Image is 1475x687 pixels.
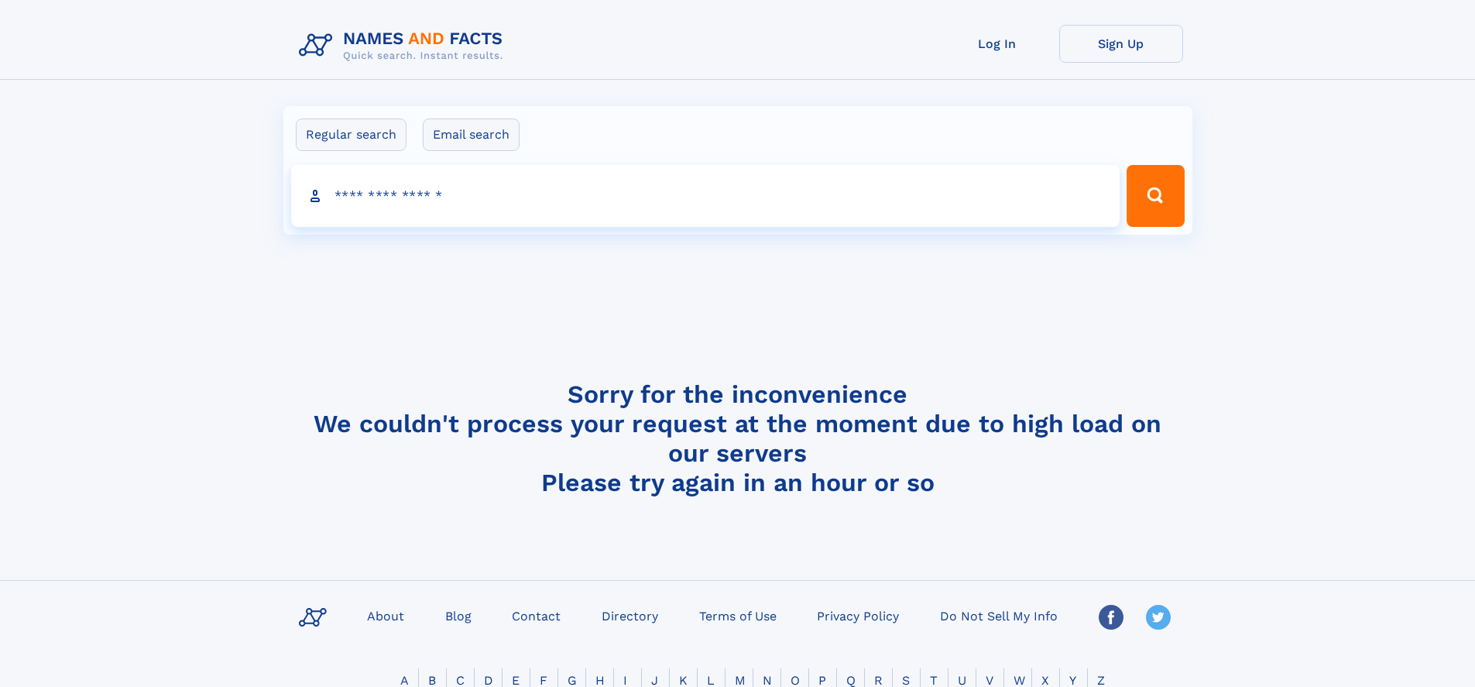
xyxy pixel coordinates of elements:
a: Blog [439,604,478,627]
a: Log In [935,25,1059,63]
a: Do Not Sell My Info [934,604,1064,627]
label: Email search [423,119,520,151]
a: Directory [595,604,664,627]
img: Logo Names and Facts [293,25,516,67]
label: Regular search [296,119,406,151]
a: Terms of Use [693,604,783,627]
a: Sign Up [1059,25,1183,63]
h4: Sorry for the inconvenience We couldn't process your request at the moment due to high load on ou... [293,380,1183,497]
img: Facebook [1099,605,1123,630]
a: About [361,604,410,627]
button: Search Button [1127,165,1184,227]
a: Privacy Policy [811,604,905,627]
img: Twitter [1146,605,1171,630]
input: search input [291,165,1120,227]
a: Contact [506,604,567,627]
